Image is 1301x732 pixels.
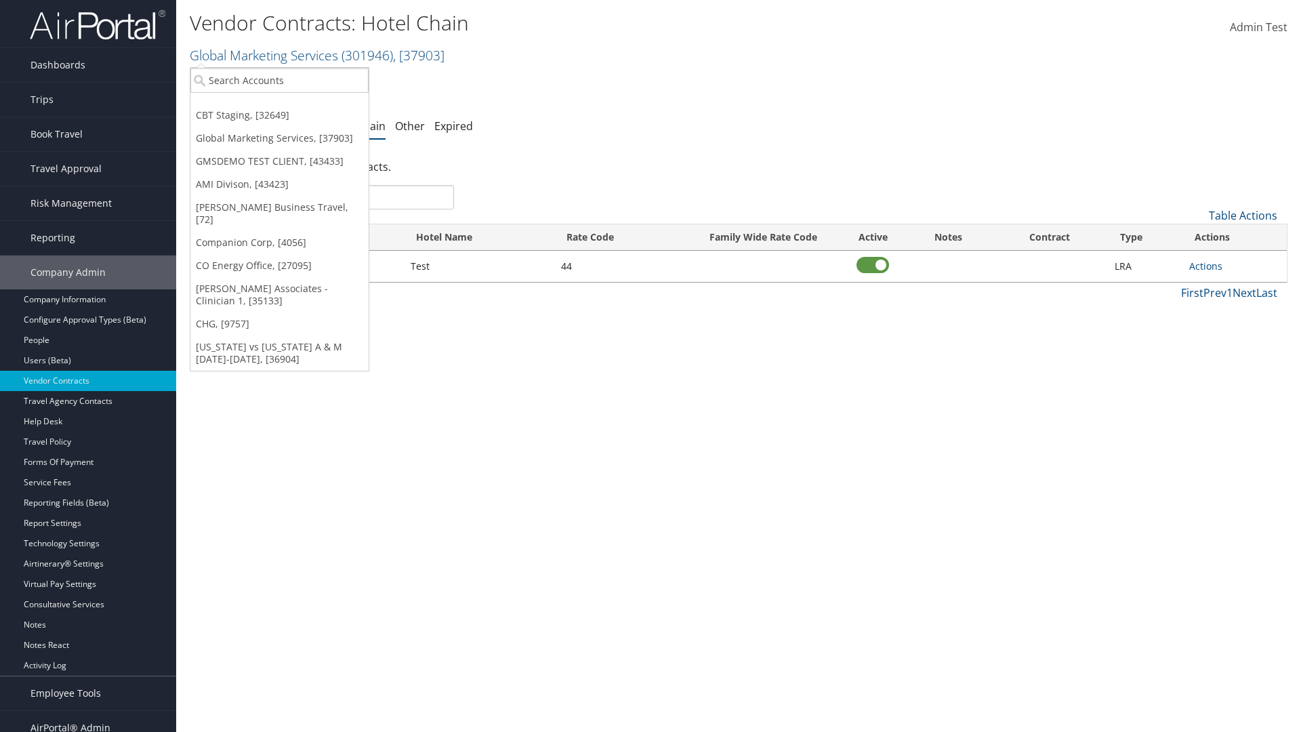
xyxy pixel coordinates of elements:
[30,117,83,151] span: Book Travel
[190,127,369,150] a: Global Marketing Services, [37903]
[190,231,369,254] a: Companion Corp, [4056]
[342,46,393,64] span: ( 301946 )
[190,68,369,93] input: Search Accounts
[190,148,1287,185] div: There are contracts.
[30,152,102,186] span: Travel Approval
[190,150,369,173] a: GMSDEMO TEST CLIENT, [43433]
[30,221,75,255] span: Reporting
[1233,285,1256,300] a: Next
[1181,285,1203,300] a: First
[685,224,841,251] th: Family Wide Rate Code: activate to sort column ascending
[190,46,445,64] a: Global Marketing Services
[190,196,369,231] a: [PERSON_NAME] Business Travel, [72]
[30,676,101,710] span: Employee Tools
[1203,285,1226,300] a: Prev
[1108,224,1183,251] th: Type: activate to sort column ascending
[1108,251,1183,282] td: LRA
[393,46,445,64] span: , [ 37903 ]
[1189,260,1222,272] a: Actions
[842,224,905,251] th: Active: activate to sort column ascending
[554,251,686,282] td: 44
[905,224,992,251] th: Notes: activate to sort column ascending
[30,83,54,117] span: Trips
[30,256,106,289] span: Company Admin
[30,186,112,220] span: Risk Management
[1209,208,1277,223] a: Table Actions
[1182,224,1287,251] th: Actions
[30,48,85,82] span: Dashboards
[190,335,369,371] a: [US_STATE] vs [US_STATE] A & M [DATE]-[DATE], [36904]
[190,312,369,335] a: CHG, [9757]
[1230,20,1287,35] span: Admin Test
[554,224,686,251] th: Rate Code: activate to sort column ascending
[190,277,369,312] a: [PERSON_NAME] Associates - Clinician 1, [35133]
[1230,7,1287,49] a: Admin Test
[190,173,369,196] a: AMI Divison, [43423]
[190,9,922,37] h1: Vendor Contracts: Hotel Chain
[991,224,1107,251] th: Contract: activate to sort column ascending
[1226,285,1233,300] a: 1
[1256,285,1277,300] a: Last
[404,224,554,251] th: Hotel Name: activate to sort column ascending
[404,251,554,282] td: Test
[190,254,369,277] a: CO Energy Office, [27095]
[395,119,425,134] a: Other
[190,104,369,127] a: CBT Staging, [32649]
[30,9,165,41] img: airportal-logo.png
[434,119,473,134] a: Expired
